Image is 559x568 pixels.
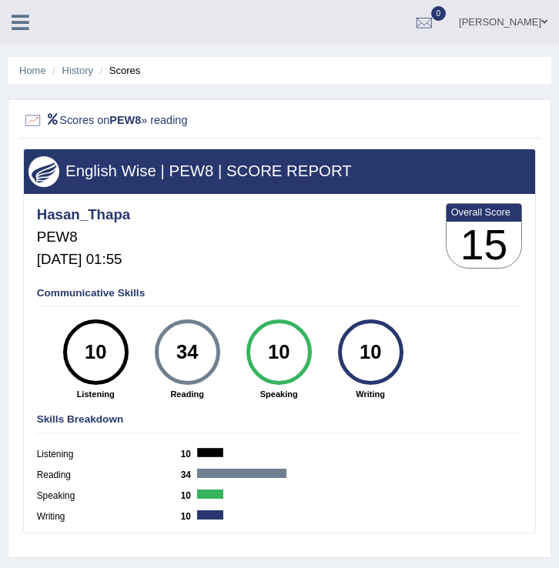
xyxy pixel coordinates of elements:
label: Speaking [37,489,181,503]
div: 10 [346,325,394,380]
strong: Speaking [239,388,318,400]
h2: Scores on » reading [23,111,341,131]
strong: Listening [56,388,135,400]
h4: Hasan_Thapa [37,207,131,223]
b: 10 [181,511,198,522]
label: Writing [37,510,181,524]
h5: PEW8 [37,229,131,246]
a: Home [19,65,46,76]
img: wings.png [28,156,59,187]
label: Listening [37,448,181,462]
h4: Communicative Skills [37,288,523,299]
h3: English Wise | PEW8 | SCORE REPORT [28,162,530,179]
div: 10 [255,325,303,380]
a: History [62,65,93,76]
b: 10 [181,490,198,501]
h4: Skills Breakdown [37,414,523,426]
li: Scores [96,63,141,78]
label: Reading [37,469,181,483]
b: PEW8 [109,113,141,125]
div: 10 [72,325,119,380]
strong: Writing [331,388,410,400]
h3: 15 [447,222,522,269]
span: 0 [431,6,447,21]
h5: [DATE] 01:55 [37,252,131,268]
b: Overall Score [451,206,517,218]
div: 34 [163,325,211,380]
b: 10 [181,449,198,459]
b: 34 [181,469,198,480]
strong: Reading [148,388,226,400]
